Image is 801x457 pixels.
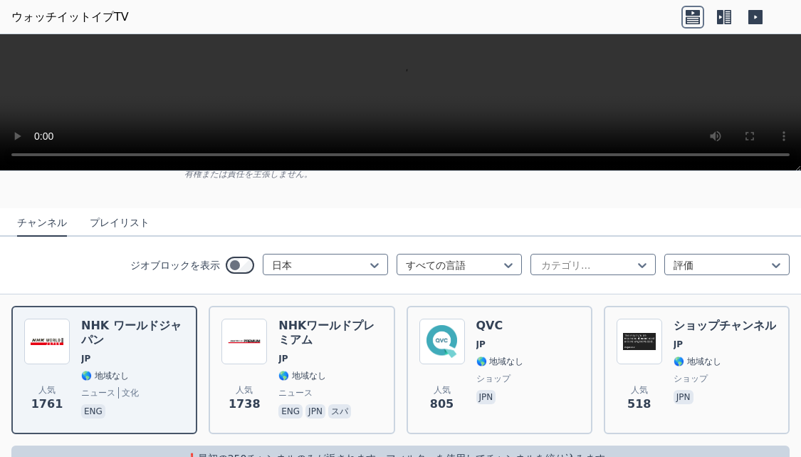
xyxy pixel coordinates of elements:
[229,396,261,413] span: 1738
[81,319,184,347] h6: NHK ワールドジャパン
[476,319,524,333] h6: QVC
[617,319,662,364] img: ショップチャンネル
[674,339,683,350] span: JP
[305,404,325,419] p: jpn
[674,356,721,367] span: 🌎 地域なし
[81,404,105,419] p: eng
[674,319,776,333] h6: ショップチャンネル
[17,210,67,237] button: チャンネル
[278,387,313,399] span: ニュース
[434,384,451,396] span: 人気
[81,370,129,381] span: 🌎 地域なし
[236,384,253,396] span: 人気
[278,353,288,364] span: JP
[328,404,351,419] p: スパ
[278,404,303,419] p: eng
[476,373,511,384] span: ショップ
[476,390,496,404] p: jpn
[118,387,139,399] span: 文化
[31,396,63,413] span: 1761
[90,210,150,237] button: プレイリスト
[221,319,267,364] img: NHKワールドプレミアム
[81,353,90,364] span: JP
[631,384,648,396] span: 人気
[130,258,220,272] label: ジオブロックを表示
[674,373,708,384] span: ショップ
[81,387,115,399] span: ニュース
[674,390,693,404] p: jpn
[419,319,465,364] img: QVC
[476,356,524,367] span: 🌎 地域なし
[278,370,326,381] span: 🌎 地域なし
[627,396,651,413] span: 518
[476,339,486,350] span: JP
[278,319,382,347] h6: NHKワールドプレミアム
[24,319,70,364] img: NHK ワールドジャパン
[38,384,56,396] span: 人気
[11,9,129,26] a: ウォッチイットイプTV
[430,396,454,413] span: 805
